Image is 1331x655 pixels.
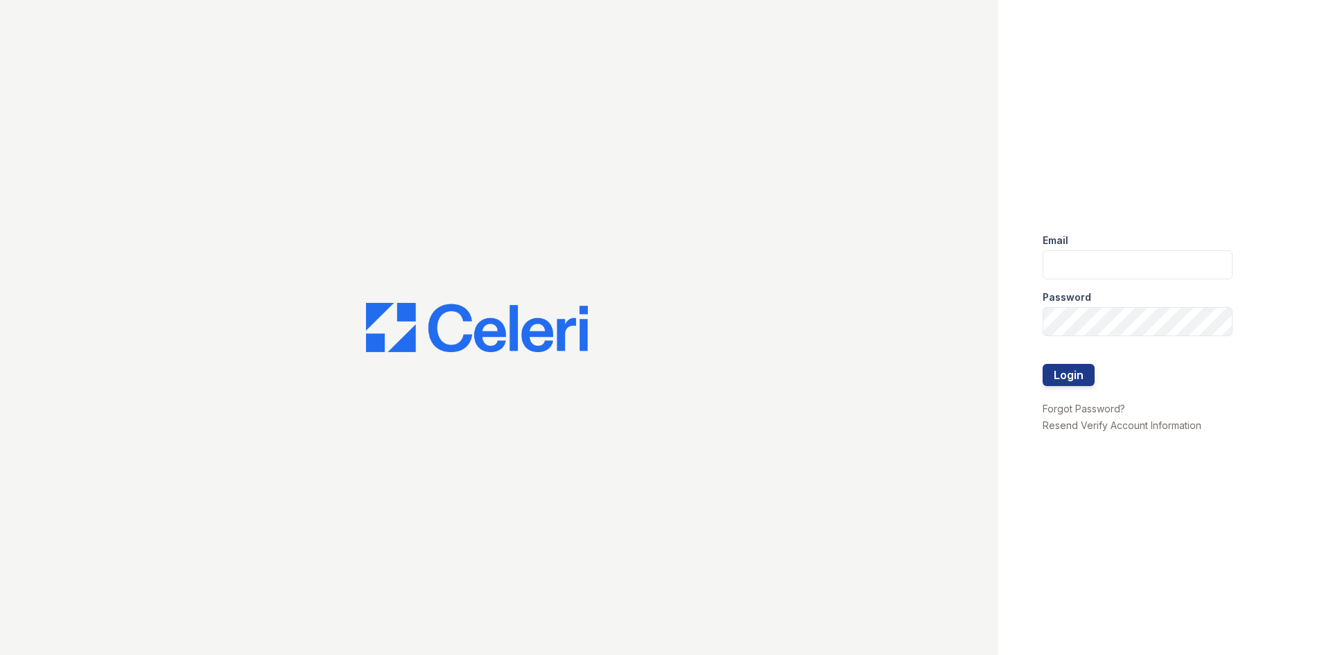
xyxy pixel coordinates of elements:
[1043,364,1095,386] button: Login
[1043,234,1068,247] label: Email
[1043,403,1125,414] a: Forgot Password?
[1043,290,1091,304] label: Password
[366,303,588,353] img: CE_Logo_Blue-a8612792a0a2168367f1c8372b55b34899dd931a85d93a1a3d3e32e68fde9ad4.png
[1043,419,1201,431] a: Resend Verify Account Information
